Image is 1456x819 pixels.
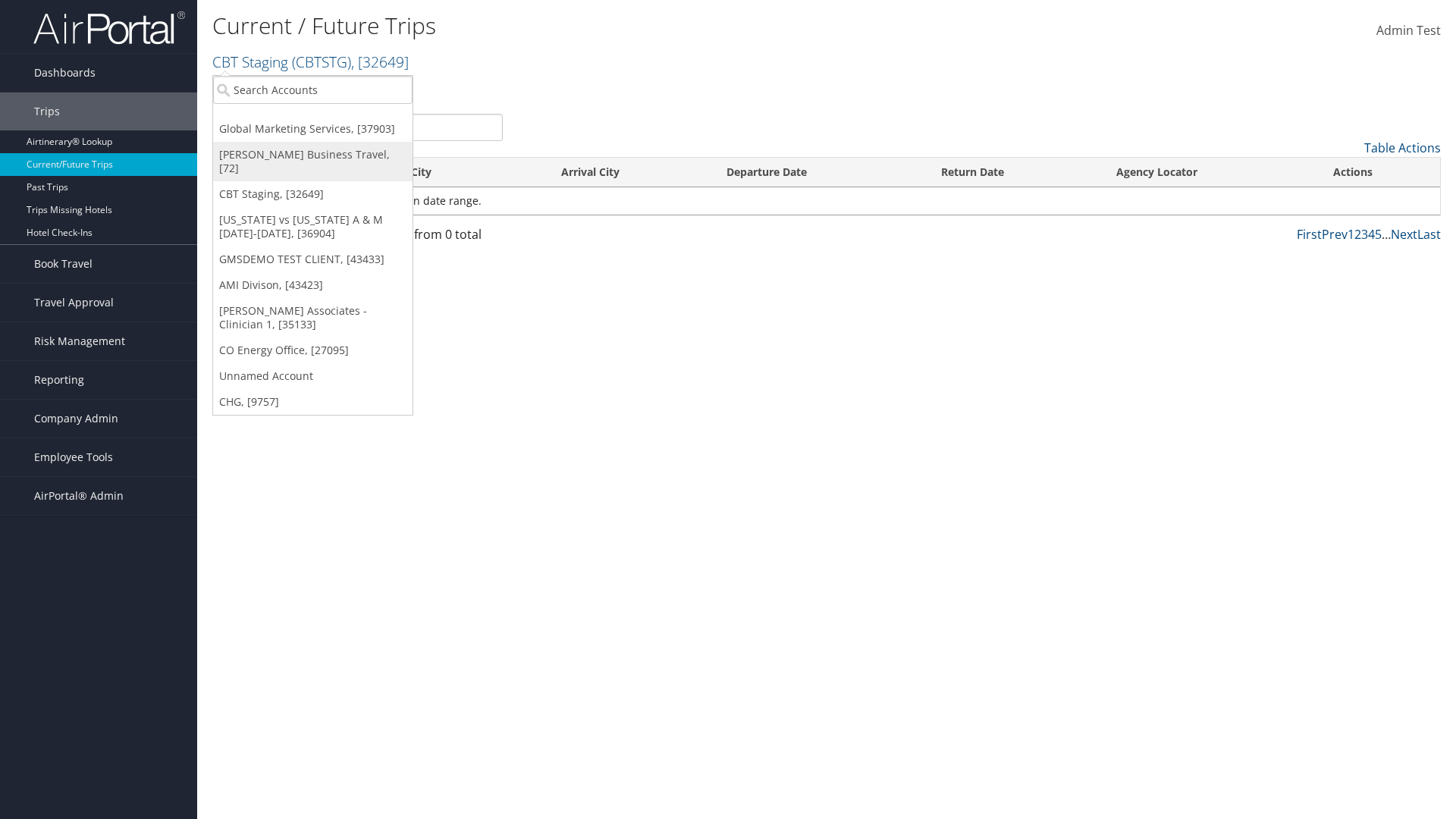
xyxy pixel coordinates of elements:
[213,187,1440,215] td: No Airtineraries found within the given date range.
[1319,158,1440,187] th: Actions
[1364,140,1441,156] a: Table Actions
[34,54,96,92] span: Dashboards
[1382,226,1391,243] span: …
[351,52,409,72] span: , [ 32649 ]
[213,116,413,142] a: Global Marketing Services, [37903]
[34,361,84,399] span: Reporting
[212,10,1031,42] h1: Current / Future Trips
[34,322,125,360] span: Risk Management
[213,76,413,104] input: Search Accounts
[212,52,409,72] a: CBT Staging
[213,337,413,363] a: CO Energy Office, [27095]
[213,181,413,207] a: CBT Staging, [32649]
[1376,8,1441,55] a: Admin Test
[1322,226,1348,243] a: Prev
[713,158,927,187] th: Departure Date: activate to sort column descending
[1391,226,1417,243] a: Next
[1103,158,1319,187] th: Agency Locator: activate to sort column ascending
[1354,226,1361,243] a: 2
[341,158,548,187] th: Departure City: activate to sort column ascending
[292,52,351,72] span: ( CBTSTG )
[213,363,413,389] a: Unnamed Account
[213,389,413,415] a: CHG, [9757]
[34,438,113,476] span: Employee Tools
[213,246,413,272] a: GMSDEMO TEST CLIENT, [43433]
[34,93,60,130] span: Trips
[927,158,1103,187] th: Return Date: activate to sort column ascending
[548,158,712,187] th: Arrival City: activate to sort column ascending
[34,400,118,438] span: Company Admin
[213,272,413,298] a: AMI Divison, [43423]
[1368,226,1375,243] a: 4
[34,477,124,515] span: AirPortal® Admin
[213,142,413,181] a: [PERSON_NAME] Business Travel, [72]
[34,284,114,322] span: Travel Approval
[1297,226,1322,243] a: First
[1417,226,1441,243] a: Last
[213,298,413,337] a: [PERSON_NAME] Associates - Clinician 1, [35133]
[34,245,93,283] span: Book Travel
[1348,226,1354,243] a: 1
[213,207,413,246] a: [US_STATE] vs [US_STATE] A & M [DATE]-[DATE], [36904]
[1375,226,1382,243] a: 5
[1361,226,1368,243] a: 3
[33,10,185,45] img: airportal-logo.png
[212,80,1031,99] p: Filter:
[1376,22,1441,39] span: Admin Test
